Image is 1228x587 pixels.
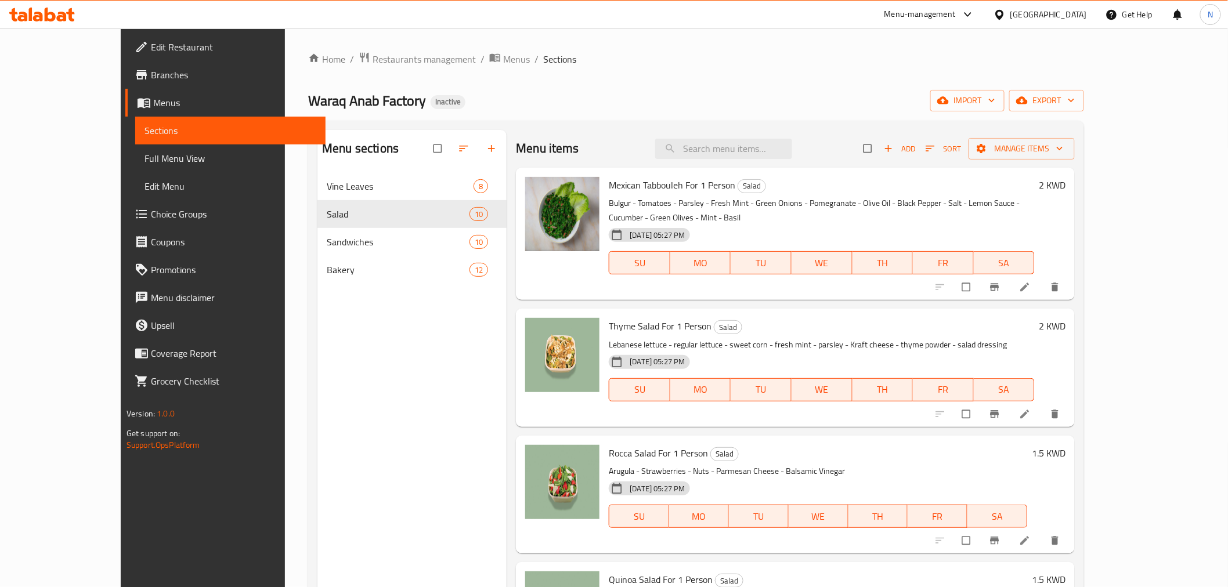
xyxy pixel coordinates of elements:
span: FR [912,508,963,525]
button: TH [853,251,913,274]
span: TH [853,508,904,525]
span: Select to update [955,276,980,298]
button: MO [670,378,731,401]
span: Select all sections [427,137,451,160]
button: WE [792,251,853,274]
a: Edit menu item [1019,535,1033,546]
span: Select to update [955,530,980,552]
div: items [469,207,488,221]
span: Sandwiches [327,235,469,249]
span: Coverage Report [151,346,316,360]
a: Grocery Checklist [125,367,326,395]
span: 10 [470,237,487,248]
div: items [474,179,488,193]
div: [GEOGRAPHIC_DATA] [1010,8,1087,21]
button: import [930,90,1005,111]
button: SU [609,378,670,401]
span: TU [734,508,784,525]
a: Menus [125,89,326,117]
button: Branch-specific-item [982,401,1010,427]
span: Grocery Checklist [151,374,316,388]
p: Bulgur - Tomatoes - Parsley - Fresh Mint - Green Onions - Pomegranate - Olive Oil - Black Pepper ... [609,196,1034,225]
span: Get support on: [127,426,180,441]
h6: 2 KWD [1039,177,1066,193]
span: MO [675,255,727,271]
button: TU [731,251,792,274]
span: Inactive [431,97,465,107]
span: Upsell [151,318,316,332]
a: Edit Restaurant [125,33,326,61]
span: Restaurants management [373,52,476,66]
div: Salad [710,447,739,461]
span: Salad [327,207,469,221]
span: Mexican Tabbouleh For 1 Person [609,176,735,194]
span: FR [918,255,969,271]
span: Menus [153,96,316,110]
img: Thyme Salad For 1 Person [525,318,599,392]
span: Add [884,142,915,155]
button: delete [1042,274,1070,300]
span: SU [614,255,665,271]
img: Rocca Salad For 1 Person [525,445,599,519]
span: Bakery [327,263,469,277]
span: 10 [470,209,487,220]
button: SU [609,505,669,528]
span: Sort items [918,140,969,158]
h6: 2 KWD [1039,318,1066,334]
span: Select to update [955,403,980,425]
button: Manage items [969,138,1075,160]
span: SA [972,508,1023,525]
span: Sort [926,142,961,155]
button: TU [729,505,789,528]
a: Coupons [125,228,326,256]
div: Inactive [431,95,465,109]
img: Mexican Tabbouleh For 1 Person [525,177,599,251]
li: / [481,52,485,66]
a: Menus [489,52,530,67]
span: Salad [738,179,765,193]
button: delete [1042,401,1070,427]
a: Edit menu item [1019,281,1033,293]
span: SA [978,255,1030,271]
span: TU [735,381,787,398]
div: Vine Leaves [327,179,474,193]
button: Branch-specific-item [982,274,1010,300]
span: [DATE] 05:27 PM [625,356,689,367]
button: FR [913,251,974,274]
button: WE [792,378,853,401]
li: / [350,52,354,66]
span: Version: [127,406,155,421]
button: MO [669,505,729,528]
span: WE [796,255,848,271]
span: Waraq Anab Factory [308,88,426,114]
div: Salad [738,179,766,193]
button: TU [731,378,792,401]
button: SA [974,251,1035,274]
span: SU [614,508,664,525]
button: FR [913,378,974,401]
nav: Menu sections [317,168,507,288]
span: Sections [145,124,316,137]
a: Edit menu item [1019,408,1033,420]
p: Arugula - Strawberries - Nuts - Parmesan Cheese - Balsamic Vinegar [609,464,1027,479]
span: Menu disclaimer [151,291,316,305]
div: Vine Leaves8 [317,172,507,200]
a: Home [308,52,345,66]
div: items [469,235,488,249]
span: Manage items [978,142,1066,156]
a: Coverage Report [125,339,326,367]
h2: Menu sections [322,140,399,157]
button: SA [974,378,1035,401]
div: Salad [714,320,742,334]
span: WE [793,508,844,525]
span: Coupons [151,235,316,249]
div: items [469,263,488,277]
a: Promotions [125,256,326,284]
span: 8 [474,181,487,192]
button: delete [1042,528,1070,553]
span: Choice Groups [151,207,316,221]
button: SU [609,251,670,274]
span: Edit Menu [145,179,316,193]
